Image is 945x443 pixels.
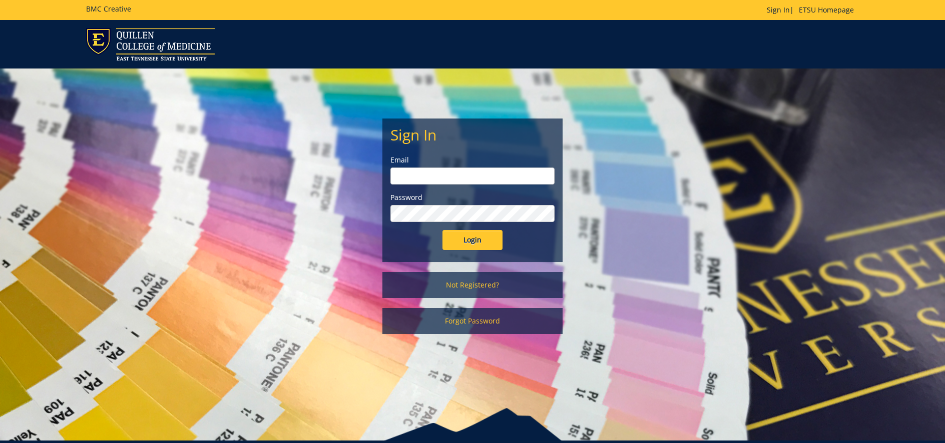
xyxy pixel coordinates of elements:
[767,5,790,14] a: Sign In
[767,5,859,15] p: |
[86,28,215,60] img: ETSU logo
[390,192,555,202] label: Password
[382,272,563,298] a: Not Registered?
[86,5,131,12] h5: BMC Creative
[390,155,555,165] label: Email
[442,230,503,250] input: Login
[382,308,563,334] a: Forgot Password
[794,5,859,14] a: ETSU Homepage
[390,126,555,143] h2: Sign In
